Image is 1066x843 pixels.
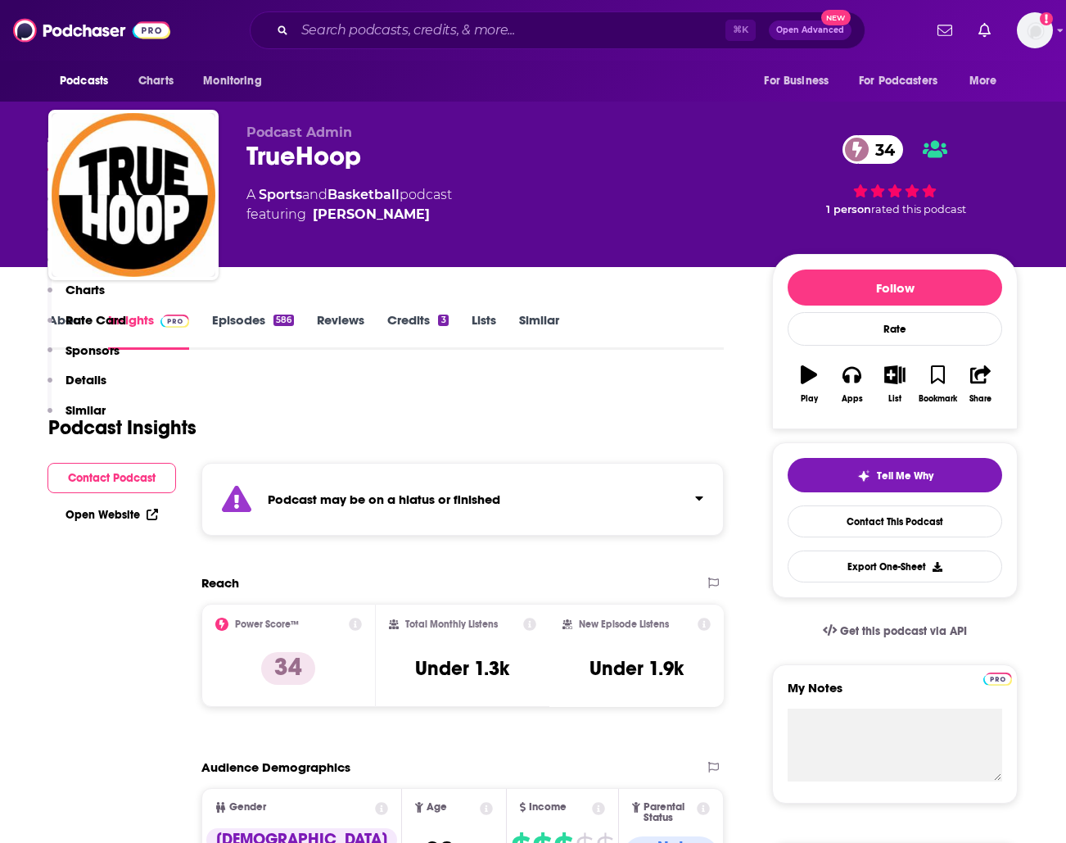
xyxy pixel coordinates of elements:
button: Details [47,372,106,402]
span: For Business [764,70,829,93]
div: Rate [788,312,1002,346]
span: 34 [859,135,903,164]
p: 34 [261,652,315,685]
span: Podcasts [60,70,108,93]
label: My Notes [788,680,1002,709]
span: Age [427,802,447,813]
div: Bookmark [919,394,957,404]
div: List [888,394,901,404]
button: Open AdvancedNew [769,20,851,40]
button: open menu [192,66,282,97]
span: Open Advanced [776,26,844,34]
a: Contact This Podcast [788,505,1002,537]
div: Share [969,394,991,404]
strong: Podcast may be on a hiatus or finished [268,492,500,507]
a: Similar [519,312,559,350]
span: rated this podcast [871,203,966,215]
button: Follow [788,270,1002,306]
img: User Profile [1017,12,1053,48]
img: Podchaser - Follow, Share and Rate Podcasts [13,15,170,46]
div: Play [801,394,818,404]
p: Details [65,372,106,388]
span: and [302,187,327,202]
button: Share [960,355,1002,414]
a: Charts [128,66,183,97]
span: ⌘ K [725,20,756,41]
input: Search podcasts, credits, & more... [295,17,725,43]
span: Podcast Admin [246,125,352,140]
div: 586 [273,315,294,326]
a: Basketball [327,187,400,202]
button: Export One-Sheet [788,551,1002,582]
span: Parental Status [644,802,694,823]
a: Get this podcast via API [810,611,980,651]
button: open menu [752,66,849,97]
h3: Under 1.9k [589,656,684,681]
div: Search podcasts, credits, & more... [250,11,865,49]
button: open menu [848,66,961,97]
a: Reviews [317,312,364,350]
p: Similar [65,402,106,418]
button: Bookmark [916,355,959,414]
a: Episodes586 [212,312,294,350]
span: More [969,70,997,93]
a: David Thorpe [313,205,430,224]
div: A podcast [246,185,452,224]
span: Get this podcast via API [840,624,967,638]
button: tell me why sparkleTell Me Why [788,458,1002,492]
button: List [874,355,916,414]
img: tell me why sparkle [857,469,870,483]
button: Sponsors [47,342,120,373]
h2: Reach [201,575,239,591]
h2: Total Monthly Listens [405,619,498,630]
span: Tell Me Why [877,469,933,483]
h2: New Episode Listens [579,619,669,630]
span: Income [529,802,567,813]
button: open menu [958,66,1018,97]
span: For Podcasters [859,70,937,93]
img: TrueHoop [52,113,215,277]
div: Apps [842,394,863,404]
h2: Audience Demographics [201,759,350,775]
a: 34 [842,135,903,164]
a: Lists [472,312,496,350]
span: Charts [138,70,174,93]
div: 34 1 personrated this podcast [772,125,1018,226]
button: Rate Card [47,312,126,342]
button: Apps [830,355,873,414]
button: Similar [47,402,106,433]
span: Logged in as traviswinkler [1017,12,1053,48]
span: 1 person [826,203,871,215]
a: Sports [259,187,302,202]
a: Show notifications dropdown [931,16,959,44]
a: Pro website [983,670,1012,686]
span: Gender [229,802,266,813]
button: Show profile menu [1017,12,1053,48]
a: Credits3 [387,312,448,350]
button: open menu [48,66,129,97]
span: featuring [246,205,452,224]
span: Monitoring [203,70,261,93]
a: Open Website [65,508,158,522]
span: New [821,10,851,25]
button: Contact Podcast [47,463,176,493]
h2: Power Score™ [235,619,299,630]
section: Click to expand status details [201,463,724,536]
p: Sponsors [65,342,120,358]
button: Play [788,355,830,414]
h3: Under 1.3k [415,656,509,681]
p: Rate Card [65,312,126,328]
a: Show notifications dropdown [972,16,997,44]
div: 3 [438,315,448,326]
img: Podchaser Pro [983,673,1012,686]
svg: Add a profile image [1040,12,1053,25]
